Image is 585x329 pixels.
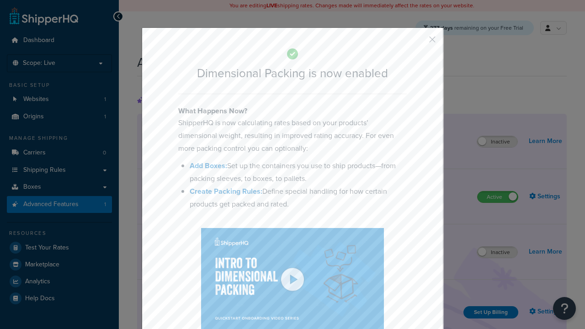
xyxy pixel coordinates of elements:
h4: What Happens Now? [178,106,407,117]
a: Create Packing Rules: [190,186,262,196]
li: Define special handling for how certain products get packed and rated. [190,185,407,211]
p: ShipperHQ is now calculating rates based on your products’ dimensional weight, resulting in impro... [178,117,407,155]
li: Set up the containers you use to ship products—from packing sleeves, to boxes, to pallets. [190,159,407,185]
a: Add Boxes: [190,160,227,171]
h2: Dimensional Packing is now enabled [178,67,407,80]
